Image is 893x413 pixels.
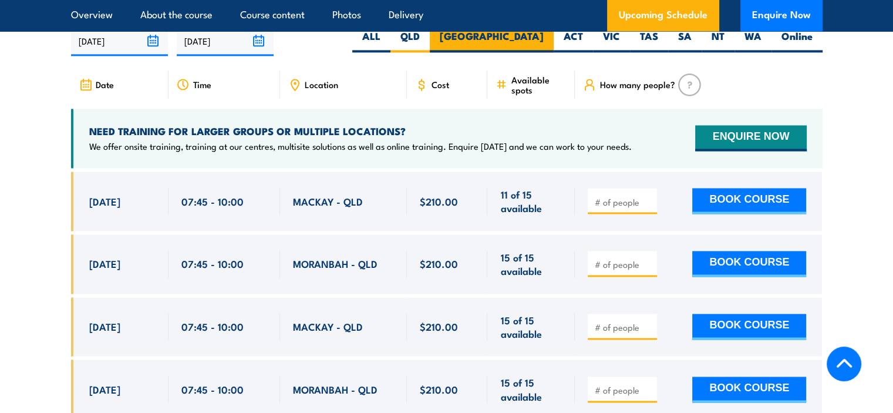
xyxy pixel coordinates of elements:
[305,79,338,89] span: Location
[500,250,562,278] span: 15 of 15 available
[89,140,632,152] p: We offer onsite training, training at our centres, multisite solutions as well as online training...
[500,313,562,341] span: 15 of 15 available
[692,251,806,277] button: BOOK COURSE
[293,382,378,396] span: MORANBAH - QLD
[181,257,244,270] span: 07:45 - 10:00
[89,257,120,270] span: [DATE]
[692,314,806,340] button: BOOK COURSE
[181,320,244,333] span: 07:45 - 10:00
[771,29,823,52] label: Online
[630,29,668,52] label: TAS
[420,320,458,333] span: $210.00
[594,258,653,270] input: # of people
[692,377,806,402] button: BOOK COURSE
[734,29,771,52] label: WA
[430,29,554,52] label: [GEOGRAPHIC_DATA]
[500,375,562,403] span: 15 of 15 available
[692,188,806,214] button: BOOK COURSE
[420,382,458,396] span: $210.00
[500,187,562,215] span: 11 of 15 available
[420,194,458,208] span: $210.00
[177,26,274,56] input: To date
[71,26,168,56] input: From date
[89,194,120,208] span: [DATE]
[293,320,363,333] span: MACKAY - QLD
[89,382,120,396] span: [DATE]
[594,384,653,396] input: # of people
[89,125,632,137] h4: NEED TRAINING FOR LARGER GROUPS OR MULTIPLE LOCATIONS?
[293,257,378,270] span: MORANBAH - QLD
[554,29,593,52] label: ACT
[599,79,675,89] span: How many people?
[695,125,806,151] button: ENQUIRE NOW
[181,194,244,208] span: 07:45 - 10:00
[420,257,458,270] span: $210.00
[593,29,630,52] label: VIC
[390,29,430,52] label: QLD
[668,29,702,52] label: SA
[432,79,449,89] span: Cost
[293,194,363,208] span: MACKAY - QLD
[89,320,120,333] span: [DATE]
[594,321,653,333] input: # of people
[702,29,734,52] label: NT
[181,382,244,396] span: 07:45 - 10:00
[594,196,653,208] input: # of people
[352,29,390,52] label: ALL
[511,75,567,95] span: Available spots
[193,79,211,89] span: Time
[96,79,114,89] span: Date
